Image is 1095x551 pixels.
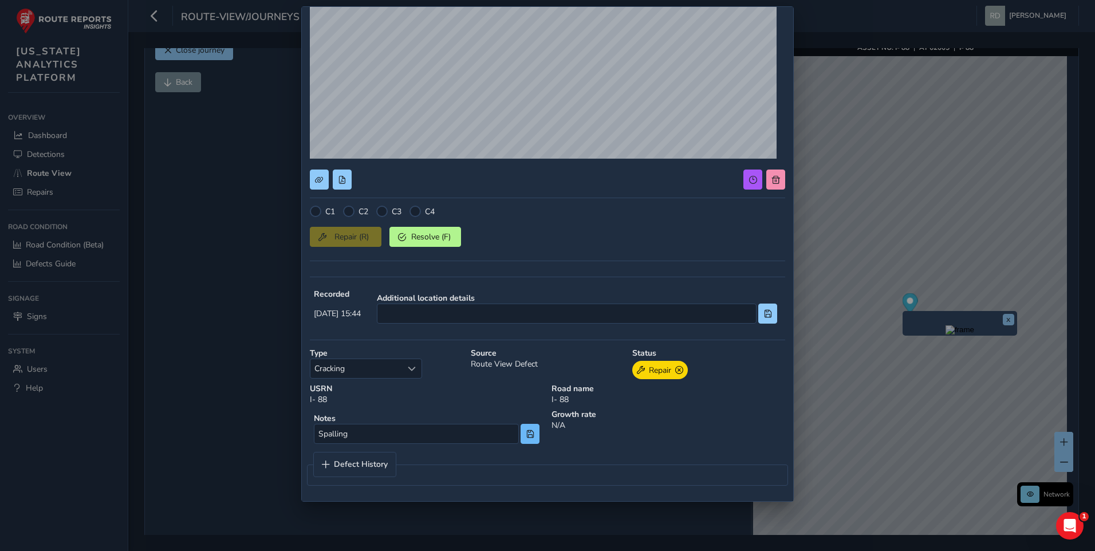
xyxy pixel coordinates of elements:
[1056,512,1084,540] iframe: Intercom live chat
[547,405,789,452] div: N/A
[389,227,461,247] button: Resolve (F)
[1080,512,1089,521] span: 1
[410,231,452,242] span: Resolve (F)
[359,206,368,217] label: C2
[552,409,785,420] strong: Growth rate
[334,461,388,469] span: Defect History
[314,413,539,424] strong: Notes
[547,379,789,409] div: I- 88
[325,206,335,217] label: C1
[425,206,435,217] label: C4
[314,289,361,300] strong: Recorded
[649,364,671,376] span: Repair
[552,383,785,394] strong: Road name
[467,344,628,383] div: Route View Defect
[310,383,543,394] strong: USRN
[632,348,785,359] strong: Status
[377,293,777,304] strong: Additional location details
[314,452,396,477] a: Defect History
[403,359,422,378] div: Select a type
[392,206,401,217] label: C3
[314,308,361,319] span: [DATE] 15:44
[471,348,624,359] strong: Source
[310,348,463,359] strong: Type
[310,359,403,378] span: Cracking
[306,379,547,409] div: I- 88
